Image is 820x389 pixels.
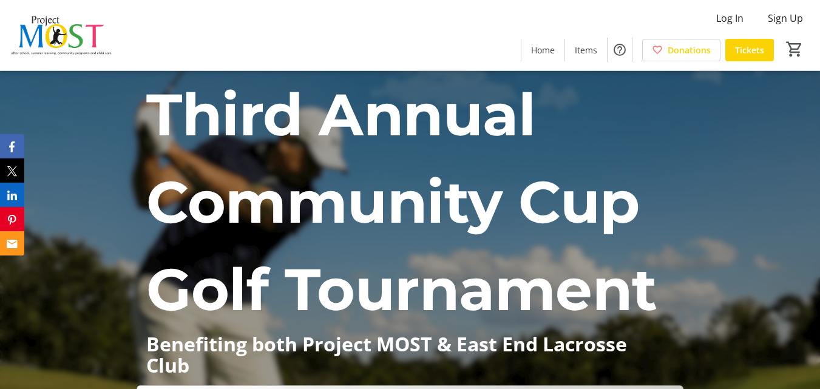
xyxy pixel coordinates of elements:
[668,44,711,56] span: Donations
[725,39,774,61] a: Tickets
[608,38,632,62] button: Help
[521,39,564,61] a: Home
[768,11,803,25] span: Sign Up
[575,44,597,56] span: Items
[735,44,764,56] span: Tickets
[146,79,657,325] span: Third Annual Community Cup Golf Tournament
[758,8,813,28] button: Sign Up
[565,39,607,61] a: Items
[706,8,753,28] button: Log In
[7,5,115,66] img: Project MOST Inc.'s Logo
[642,39,720,61] a: Donations
[531,44,555,56] span: Home
[784,38,805,60] button: Cart
[146,333,674,376] p: Benefiting both Project MOST & East End Lacrosse Club
[716,11,744,25] span: Log In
